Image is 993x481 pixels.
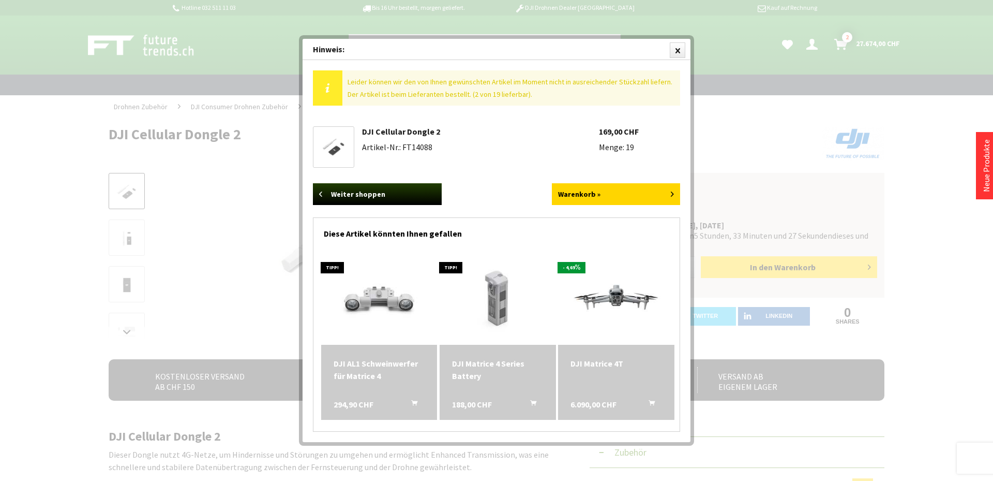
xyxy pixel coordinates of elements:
li: 169,00 CHF [599,126,681,137]
a: DJI Matrice 4T 6.090,00 CHF In den Warenkorb [570,357,662,370]
button: In den Warenkorb [399,398,424,412]
a: Weiter shoppen [313,183,442,205]
a: DJI Cellular Dongle 2 [362,126,440,137]
a: Neue Produkte [981,139,991,192]
button: In den Warenkorb [518,398,543,412]
div: DJI Matrice 4T [570,357,662,370]
img: DJI Matrice 4 Series Battery [440,259,556,337]
img: DJI Cellular Dongle 2 [316,135,351,158]
a: DJI Cellular Dongle 2 [316,129,351,165]
a: DJI Matrice 4 Series Battery 188,00 CHF In den Warenkorb [452,357,544,382]
div: Hinweis: [303,39,690,60]
div: Diese Artikel könnten Ihnen gefallen [324,218,669,244]
li: Artikel-Nr.: FT14088 [362,142,599,152]
span: 294,90 CHF [334,398,373,411]
div: DJI Matrice 4 Series Battery [452,357,544,382]
div: DJI AL1 Schweinwerfer für Matrice 4 [334,357,425,382]
a: DJI AL1 Schweinwerfer für Matrice 4 294,90 CHF In den Warenkorb [334,357,425,382]
img: DJI Matrice 4T [558,265,674,331]
li: Menge: 19 [599,142,681,152]
span: 188,00 CHF [452,398,492,411]
button: In den Warenkorb [636,398,661,412]
img: DJI AL1 Schweinwerfer für Matrice 4 [321,259,438,337]
a: Warenkorb » [552,183,681,205]
div: Leider können wir den von Ihnen gewünschten Artikel im Moment nicht in ausreichender Stückzahl li... [342,70,680,106]
span: 6.090,00 CHF [570,398,616,411]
